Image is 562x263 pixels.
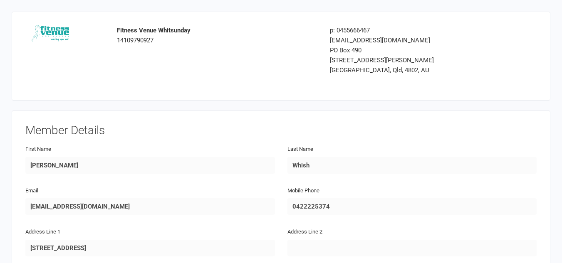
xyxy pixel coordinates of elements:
[330,55,488,65] div: [STREET_ADDRESS][PERSON_NAME]
[330,35,488,45] div: [EMAIL_ADDRESS][DOMAIN_NAME]
[25,124,537,137] h3: Member Details
[330,45,488,55] div: PO Box 490
[32,25,69,42] img: image1518067476.png
[330,65,488,75] div: [GEOGRAPHIC_DATA], Qld, 4802, AU
[117,25,317,45] div: 14109790927
[25,187,38,195] label: Email
[287,228,322,236] label: Address Line 2
[117,27,191,34] strong: Fitness Venue Whitsunday
[287,187,319,195] label: Mobile Phone
[287,145,313,154] label: Last Name
[25,145,51,154] label: First Name
[25,228,60,236] label: Address Line 1
[330,25,488,35] div: p: 0455666467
